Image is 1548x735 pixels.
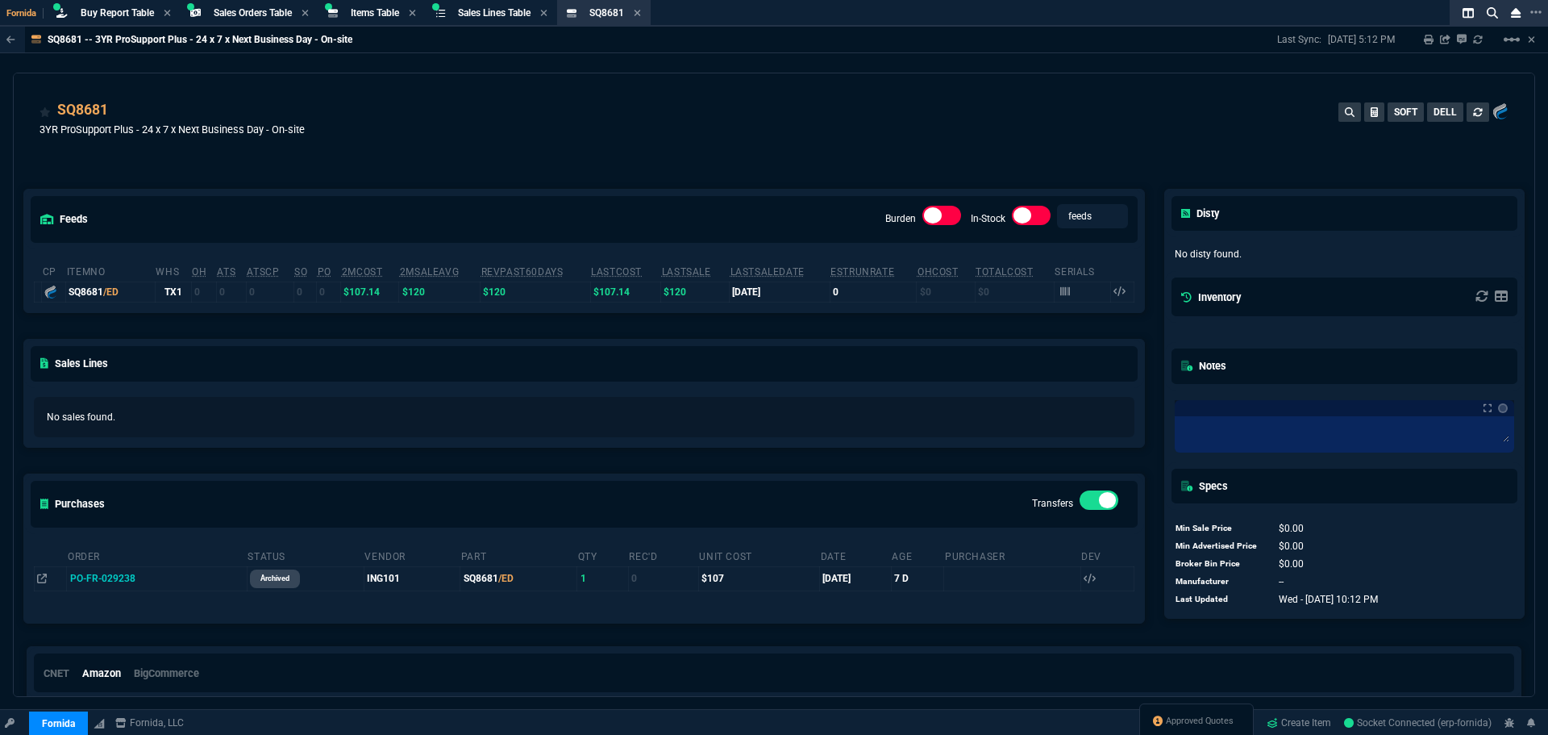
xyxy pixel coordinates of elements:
[409,7,416,20] nx-icon: Close Tab
[216,282,246,302] td: 0
[628,544,698,567] th: Rec'd
[1530,5,1542,20] nx-icon: Open New Tab
[1279,558,1304,570] span: 0
[47,410,1121,424] p: No sales found.
[44,667,69,680] h6: CNET
[67,544,247,567] th: Order
[191,282,216,302] td: 0
[246,282,293,302] td: 0
[1175,555,1263,573] td: Broker Bin Price
[634,7,641,20] nx-icon: Close Tab
[481,282,591,302] td: $120
[698,566,819,591] td: $107
[891,544,944,567] th: Age
[69,285,152,299] div: SQ8681
[1080,491,1118,516] div: Transfers
[591,266,642,278] abbr: The last purchase cost from PO Order
[1502,30,1521,49] mat-icon: Example home icon
[1427,102,1463,122] button: DELL
[820,566,892,591] td: [DATE]
[1175,520,1379,537] tr: undefined
[1175,520,1263,537] td: Min Sale Price
[730,282,830,302] td: [DATE]
[918,266,959,278] abbr: Avg Cost of Inventory on-hand
[1528,33,1535,46] a: Hide Workbench
[1279,523,1304,534] span: 0
[1279,541,1304,552] span: 0
[247,544,364,567] th: Status
[458,7,531,19] span: Sales Lines Table
[577,544,629,567] th: Qty
[830,282,917,302] td: 0
[318,266,331,278] abbr: Total units on open Purchase Orders
[364,544,460,567] th: Vendor
[1175,555,1379,573] tr: undefined
[6,8,44,19] span: Fornida
[975,282,1054,302] td: $0
[922,206,961,232] div: Burden
[662,266,711,278] abbr: The last SO Inv price. No time limit. (ignore zeros)
[57,99,108,120] a: SQ8681
[498,573,514,584] span: /ED
[1344,717,1492,729] span: Socket Connected (erp-fornida)
[589,7,624,19] span: SQ8681
[698,544,819,567] th: Unit Cost
[81,7,154,19] span: Buy Report Table
[294,266,307,278] abbr: Total units on open Sales Orders
[40,99,51,122] div: Add to Watchlist
[1279,594,1378,605] span: 1756332735219
[70,571,244,586] nx-fornida-value: PO-FR-029238
[1181,206,1219,221] h5: Disty
[260,572,289,585] p: archived
[460,544,577,567] th: Part
[1032,498,1073,509] label: Transfers
[351,7,399,19] span: Items Table
[481,266,564,278] abbr: Total revenue past 60 days
[1181,290,1241,305] h5: Inventory
[944,544,1080,567] th: Purchaser
[42,259,66,282] th: cp
[1175,537,1379,555] tr: undefined
[971,213,1005,224] label: In-Stock
[460,566,577,591] td: SQ8681
[730,266,805,278] abbr: The date of the last SO Inv price. No time limit. (ignore zeros)
[192,266,206,278] abbr: Total units in inventory.
[1175,573,1263,591] td: Manufacturer
[341,282,399,302] td: $107.14
[1175,591,1379,608] tr: undefined
[317,282,341,302] td: 0
[217,266,235,278] abbr: Total units in inventory => minus on SO => plus on PO
[1175,537,1263,555] td: Min Advertised Price
[302,7,309,20] nx-icon: Close Tab
[1344,716,1492,730] a: ySyK03ZAz5nCzwaLAAFk
[1456,3,1480,23] nx-icon: Split Panels
[293,282,317,302] td: 0
[155,282,191,302] td: TX1
[399,282,481,302] td: $120
[1166,715,1234,728] span: Approved Quotes
[40,496,105,512] h5: Purchases
[364,566,460,591] td: ING101
[110,716,189,730] a: msbcCompanyName
[577,566,629,591] td: 1
[82,667,121,680] h6: Amazon
[155,259,191,282] th: WHS
[40,211,88,227] h5: feeds
[134,667,199,680] h6: BigCommerce
[891,566,944,591] td: 7 D
[1480,3,1504,23] nx-icon: Search
[1181,478,1228,494] h5: Specs
[1175,247,1515,261] p: No disty found.
[70,573,135,584] span: PO-FR-029238
[6,34,15,45] nx-icon: Back to Table
[40,122,305,137] p: 3YR ProSupport Plus - 24 x 7 x Next Business Day - On-site
[590,282,660,302] td: $107.14
[540,7,547,20] nx-icon: Close Tab
[1279,576,1284,587] span: --
[917,282,975,302] td: $0
[1260,711,1338,735] a: Create Item
[1388,102,1424,122] button: SOFT
[1012,206,1051,232] div: In-Stock
[661,282,730,302] td: $120
[628,566,698,591] td: 0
